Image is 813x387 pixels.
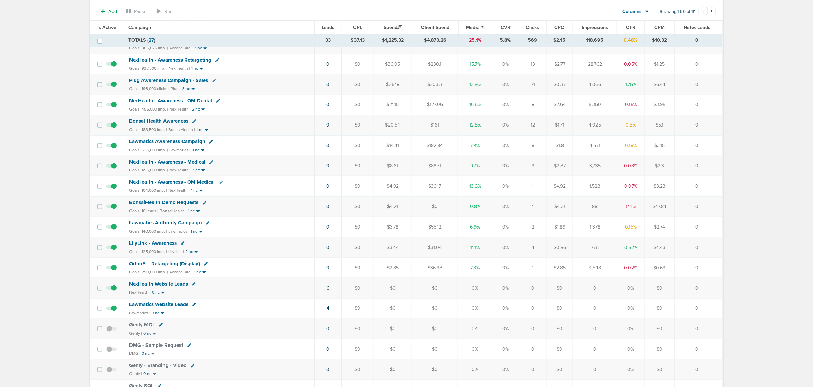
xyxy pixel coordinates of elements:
[501,24,511,30] span: CVR
[458,54,492,74] td: 15.7%
[191,188,198,193] small: 1 nc
[412,339,458,359] td: $0
[674,237,722,258] td: 0
[129,208,158,214] small: Goals: 10 leads |
[645,359,674,380] td: $0
[547,217,573,237] td: $1.89
[412,74,458,95] td: $203.3
[573,298,617,319] td: 0
[617,359,645,380] td: 0%
[645,278,674,298] td: $0
[342,257,374,278] td: $0
[674,359,722,380] td: 0
[519,54,547,74] td: 13
[674,156,722,176] td: 0
[326,183,329,189] a: 0
[129,249,167,254] small: Goals: 125,000 imp. |
[519,135,547,156] td: 8
[374,156,412,176] td: $8.61
[674,115,722,135] td: 0
[412,54,458,74] td: $230.1
[129,159,205,165] span: NexHealth - Awareness - Medical
[129,331,142,336] small: Genly |
[674,176,722,197] td: 0
[573,319,617,339] td: 0
[412,95,458,115] td: $127.06
[326,204,329,209] a: 0
[674,319,722,339] td: 0
[519,319,547,339] td: 0
[129,220,202,226] span: Lawmatics Authority Campaign
[547,115,573,135] td: $1.71
[326,245,329,250] a: 0
[412,237,458,258] td: $31.04
[129,290,151,295] small: NexHealth |
[674,339,722,359] td: 0
[492,339,519,359] td: 0%
[458,278,492,298] td: 0%
[699,8,716,16] ul: Pagination
[573,278,617,298] td: 0
[674,298,722,319] td: 0
[169,168,191,172] small: NexHealth |
[412,298,458,319] td: $0
[458,156,492,176] td: 9.7%
[412,197,458,217] td: $0
[191,66,198,71] small: 1 nc
[645,115,674,135] td: $5.1
[492,176,519,197] td: 0%
[674,135,722,156] td: 0
[492,217,519,237] td: 0%
[675,34,722,47] td: 0
[617,54,645,74] td: 0.05%
[326,367,329,372] a: 0
[526,24,539,30] span: Clicks
[342,217,374,237] td: $0
[129,57,211,63] span: NexHealth - Awareness Retargeting
[374,359,412,380] td: $0
[573,95,617,115] td: 5,350
[196,127,203,132] small: 1 nc
[374,339,412,359] td: $0
[573,176,617,197] td: 1,523
[128,24,151,30] span: Campaign
[194,46,202,51] small: 3 nc
[645,54,674,74] td: $1.25
[492,278,519,298] td: 0%
[326,346,329,352] a: 0
[573,34,617,47] td: 118,695
[129,66,167,71] small: Goals: 937,500 imp. |
[645,74,674,95] td: $6.44
[458,197,492,217] td: 0.8%
[617,115,645,135] td: 0.3%
[171,86,181,91] small: Plug |
[645,156,674,176] td: $2.3
[326,163,329,169] a: 0
[412,257,458,278] td: $36.38
[645,319,674,339] td: $0
[492,54,519,74] td: 0%
[108,9,117,14] span: Add
[547,319,573,339] td: $0
[519,115,547,135] td: 12
[674,74,722,95] td: 0
[547,95,573,115] td: $2.64
[129,98,212,104] span: NexHealth - Awareness - OM Dental
[342,34,374,47] td: $37.13
[412,217,458,237] td: $55.12
[152,290,160,295] small: 0 nc
[342,156,374,176] td: $0
[412,156,458,176] td: $88.71
[458,74,492,95] td: 12.9%
[326,122,329,128] a: 0
[384,24,402,30] span: Spend
[458,176,492,197] td: 13.6%
[645,176,674,197] td: $3.23
[519,197,547,217] td: 1
[152,310,159,316] small: 0 nc
[492,237,519,258] td: 0%
[182,86,190,91] small: 3 nc
[623,8,642,15] span: Columns
[412,115,458,135] td: $161
[342,135,374,156] td: $0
